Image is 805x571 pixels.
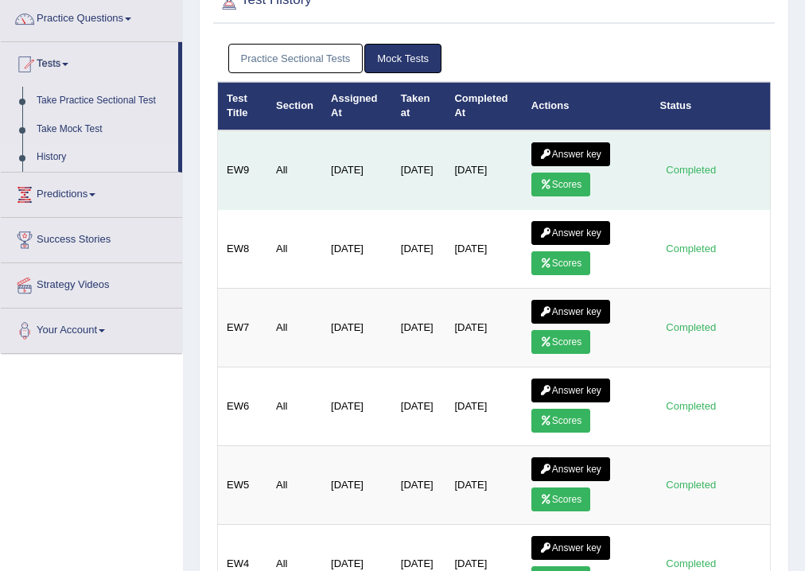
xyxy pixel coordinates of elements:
[228,44,364,73] a: Practice Sectional Tests
[392,130,446,210] td: [DATE]
[218,367,268,445] td: EW6
[267,209,322,288] td: All
[531,251,590,275] a: Scores
[1,173,182,212] a: Predictions
[218,445,268,524] td: EW5
[218,288,268,367] td: EW7
[531,487,590,511] a: Scores
[660,319,722,336] div: Completed
[218,209,268,288] td: EW8
[531,409,590,433] a: Scores
[1,42,178,82] a: Tests
[267,82,322,130] th: Section
[445,209,522,288] td: [DATE]
[531,379,610,402] a: Answer key
[531,300,610,324] a: Answer key
[445,288,522,367] td: [DATE]
[267,130,322,210] td: All
[267,288,322,367] td: All
[531,221,610,245] a: Answer key
[1,309,182,348] a: Your Account
[392,209,446,288] td: [DATE]
[1,218,182,258] a: Success Stories
[29,115,178,144] a: Take Mock Test
[322,445,392,524] td: [DATE]
[392,82,446,130] th: Taken at
[322,209,392,288] td: [DATE]
[651,82,771,130] th: Status
[29,87,178,115] a: Take Practice Sectional Test
[322,82,392,130] th: Assigned At
[445,367,522,445] td: [DATE]
[660,240,722,257] div: Completed
[392,367,446,445] td: [DATE]
[218,130,268,210] td: EW9
[531,330,590,354] a: Scores
[267,445,322,524] td: All
[660,398,722,414] div: Completed
[29,143,178,172] a: History
[660,476,722,493] div: Completed
[322,130,392,210] td: [DATE]
[531,457,610,481] a: Answer key
[392,445,446,524] td: [DATE]
[322,288,392,367] td: [DATE]
[322,367,392,445] td: [DATE]
[445,445,522,524] td: [DATE]
[267,367,322,445] td: All
[1,263,182,303] a: Strategy Videos
[523,82,651,130] th: Actions
[531,173,590,196] a: Scores
[218,82,268,130] th: Test Title
[531,142,610,166] a: Answer key
[445,130,522,210] td: [DATE]
[531,536,610,560] a: Answer key
[364,44,441,73] a: Mock Tests
[660,161,722,178] div: Completed
[392,288,446,367] td: [DATE]
[445,82,522,130] th: Completed At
